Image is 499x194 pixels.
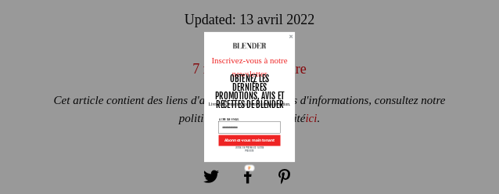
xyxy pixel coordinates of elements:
[224,138,275,143] font: Abonnez-vous maintenant
[199,54,300,80] div: Inscrivez-vous à notre newsletter
[234,145,265,153] div: VOTRE VIE PRIVÉE EST NOTRE PRIORITÉ
[213,74,287,109] div: OBTENEZ LES DERNIÈRES PROMOTIONS, AVIS ET RECETTES DE BLENDER
[219,135,281,146] button: Abonnez-vous maintenant
[209,102,291,106] font: Livré directement dans votre boîte de réception.
[199,102,300,106] div: Livré directement dans votre boîte de réception.
[215,74,284,110] font: OBTENEZ LES DERNIÈRES PROMOTIONS, AVIS ET RECETTES DE BLENDER
[235,146,264,153] font: VOTRE VIE PRIVÉE EST NOTRE PRIORITÉ
[211,56,287,78] font: Inscrivez-vous à notre newsletter
[218,118,241,121] div: ADRESSE EMAIL
[219,117,239,121] font: ADRESSE EMAIL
